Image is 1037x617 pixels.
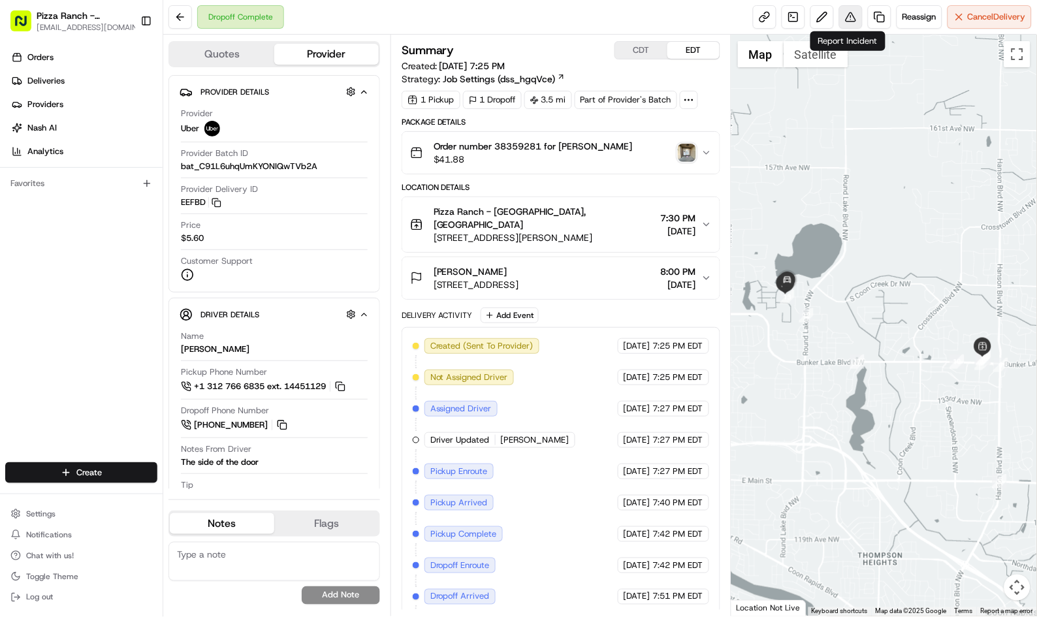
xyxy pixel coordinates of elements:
[968,11,1026,23] span: Cancel Delivery
[501,434,569,446] span: [PERSON_NAME]
[430,372,508,383] span: Not Assigned Driver
[981,608,1033,615] a: Report a map error
[181,197,221,208] button: EEFBD
[5,94,163,115] a: Providers
[181,183,258,195] span: Provider Delivery ID
[624,466,650,477] span: [DATE]
[5,5,135,37] button: Pizza Ranch - [GEOGRAPHIC_DATA], [GEOGRAPHIC_DATA][EMAIL_ADDRESS][DOMAIN_NAME]
[402,182,720,193] div: Location Details
[402,257,720,299] button: [PERSON_NAME][STREET_ADDRESS]8:00 PM[DATE]
[402,310,473,321] div: Delivery Activity
[26,530,72,540] span: Notifications
[13,13,39,39] img: Nash
[735,599,778,616] img: Google
[434,231,656,244] span: [STREET_ADDRESS][PERSON_NAME]
[170,44,274,65] button: Quotes
[27,52,54,63] span: Orders
[26,592,53,603] span: Log out
[624,434,650,446] span: [DATE]
[661,212,696,225] span: 7:30 PM
[653,434,703,446] span: 7:27 PM EDT
[615,42,667,59] button: CDT
[430,403,492,415] span: Assigned Driver
[443,72,566,86] a: Job Settings (dss_hgqVce)
[624,497,650,509] span: [DATE]
[430,560,490,571] span: Dropoff Enroute
[667,42,720,59] button: EDT
[180,304,369,325] button: Driver Details
[181,148,248,159] span: Provider Batch ID
[434,153,633,166] span: $41.88
[624,560,650,571] span: [DATE]
[181,219,200,231] span: Price
[27,99,63,110] span: Providers
[130,221,158,231] span: Pylon
[439,60,505,72] span: [DATE] 7:25 PM
[170,513,274,534] button: Notes
[5,118,163,138] a: Nash AI
[948,5,1032,29] button: CancelDelivery
[955,608,973,615] a: Terms (opens in new tab)
[180,81,369,103] button: Provider Details
[481,308,539,323] button: Add Event
[810,31,885,51] div: Report Incident
[181,379,347,394] a: +1 312 766 6835 ext. 14451129
[678,144,696,162] button: photo_proof_of_delivery image
[5,567,157,586] button: Toggle Theme
[181,255,253,267] span: Customer Support
[44,125,214,138] div: Start new chat
[430,591,490,603] span: Dropoff Arrived
[402,132,720,174] button: Order number 38359281 for [PERSON_NAME]$41.88photo_proof_of_delivery image
[624,591,650,603] span: [DATE]
[624,528,650,540] span: [DATE]
[222,129,238,144] button: Start new chat
[876,608,947,615] span: Map data ©2025 Google
[27,75,65,87] span: Deliveries
[661,278,696,291] span: [DATE]
[274,44,379,65] button: Provider
[975,356,989,370] div: 7
[92,221,158,231] a: Powered byPylon
[524,91,572,109] div: 3.5 mi
[653,528,703,540] span: 7:42 PM EDT
[44,138,165,148] div: We're available if you need us!
[181,161,317,172] span: bat_C91L6uhqUmKYONIQwTVb2A
[653,497,703,509] span: 7:40 PM EDT
[731,600,806,616] div: Location Not Live
[653,591,703,603] span: 7:51 PM EDT
[194,381,326,392] span: +1 312 766 6835 ext. 14451129
[624,372,650,383] span: [DATE]
[434,278,519,291] span: [STREET_ADDRESS]
[181,405,269,417] span: Dropoff Phone Number
[5,173,157,194] div: Favorites
[430,528,497,540] span: Pickup Complete
[902,11,936,23] span: Reassign
[8,184,105,208] a: 📗Knowledge Base
[653,372,703,383] span: 7:25 PM EDT
[434,140,633,153] span: Order number 38359281 for [PERSON_NAME]
[181,456,259,468] div: The side of the door
[37,9,129,22] span: Pizza Ranch - [GEOGRAPHIC_DATA], [GEOGRAPHIC_DATA]
[105,184,215,208] a: 💻API Documentation
[1004,575,1030,601] button: Map camera controls
[735,599,778,616] a: Open this area in Google Maps (opens a new window)
[76,467,102,479] span: Create
[26,189,100,202] span: Knowledge Base
[812,607,868,616] button: Keyboard shortcuts
[738,41,784,67] button: Show street map
[430,434,490,446] span: Driver Updated
[977,350,991,364] div: 8
[26,571,78,582] span: Toggle Theme
[653,340,703,352] span: 7:25 PM EDT
[123,189,210,202] span: API Documentation
[994,358,1008,372] div: 6
[799,308,814,323] div: 12
[37,22,143,33] span: [EMAIL_ADDRESS][DOMAIN_NAME]
[13,52,238,73] p: Welcome 👋
[402,91,460,109] div: 1 Pickup
[434,205,656,231] span: Pizza Ranch - [GEOGRAPHIC_DATA], [GEOGRAPHIC_DATA]
[653,560,703,571] span: 7:42 PM EDT
[181,418,289,432] a: [PHONE_NUMBER]
[5,462,157,483] button: Create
